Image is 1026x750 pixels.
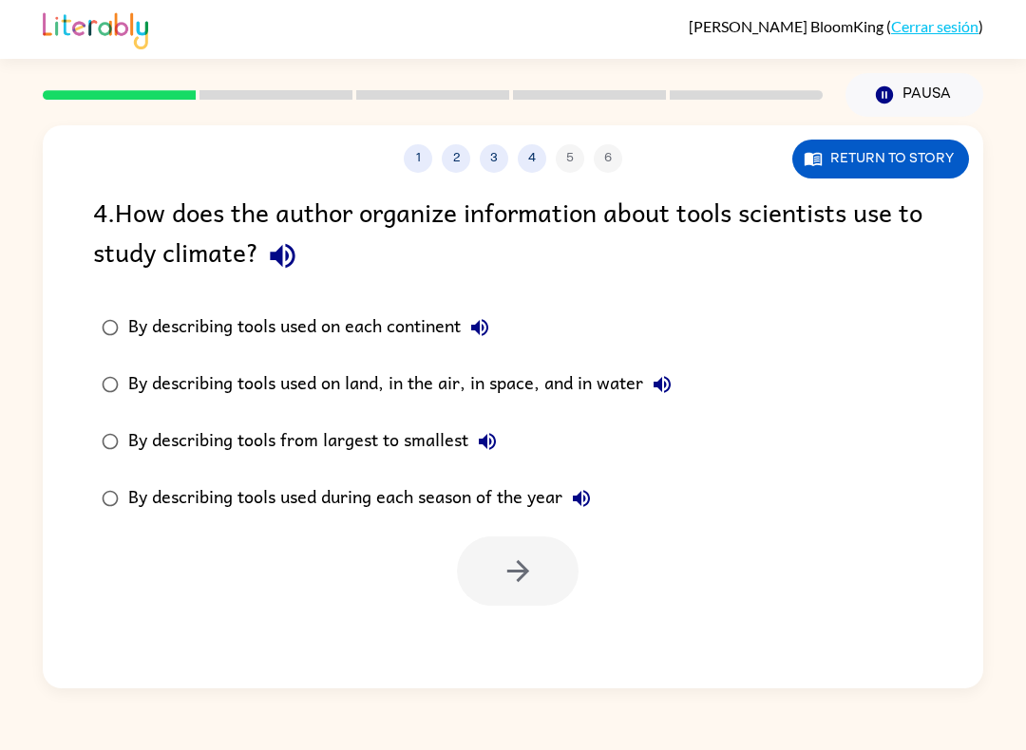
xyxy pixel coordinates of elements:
[689,17,983,35] div: ( )
[128,479,600,517] div: By describing tools used during each season of the year
[891,17,978,35] a: Cerrar sesión
[461,309,499,347] button: By describing tools used on each continent
[404,144,432,173] button: 1
[93,192,933,280] div: 4 . How does the author organize information about tools scientists use to study climate?
[43,8,148,49] img: Literably
[442,144,470,173] button: 2
[562,479,600,517] button: By describing tools used during each season of the year
[689,17,886,35] span: [PERSON_NAME] BloomKing
[128,309,499,347] div: By describing tools used on each continent
[468,422,506,460] button: By describing tools from largest to smallest
[518,144,546,173] button: 4
[128,366,681,403] div: By describing tools used on land, in the air, in space, and in water
[792,140,969,178] button: Return to story
[480,144,508,173] button: 3
[128,422,506,460] div: By describing tools from largest to smallest
[845,73,983,117] button: Pausa
[643,366,681,403] button: By describing tools used on land, in the air, in space, and in water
